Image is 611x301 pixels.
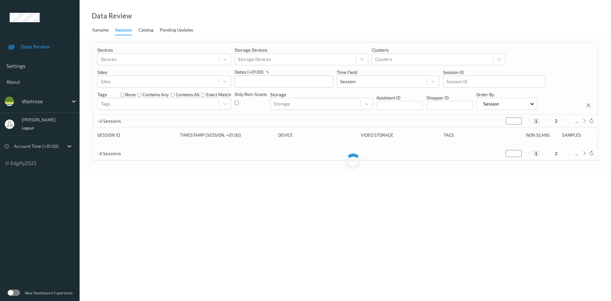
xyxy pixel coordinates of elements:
p: dates (+01:00) [235,69,263,75]
p: Storage Devices [235,47,368,53]
p: Clusters [372,47,505,53]
p: Assistant ID [376,95,423,101]
p: Sites [97,69,231,75]
div: Video Storage [361,132,439,138]
p: ~0 Sessions [97,118,145,124]
button: 2 [553,151,559,156]
div: Samples [562,132,593,138]
div: Session ID [97,132,176,138]
button: 1 [533,151,539,156]
div: Non Scans [526,132,557,138]
a: Samples [92,26,115,35]
a: Catalog [138,26,160,35]
button: 1 [533,118,539,124]
div: Timestamp (Session, +01:00) [180,132,274,138]
p: Shopper ID [426,95,473,101]
p: ~0 Sessions [97,150,145,157]
button: 2 [553,118,559,124]
div: Catalog [138,27,153,35]
div: Data Review [92,13,132,19]
p: Order By [476,91,537,98]
label: contains all [176,91,200,98]
p: Session ID [443,69,545,75]
div: Sessions [115,27,132,35]
a: Sessions [115,26,138,35]
p: Time Field [337,69,439,75]
p: Devices [97,47,231,53]
div: Device [278,132,356,138]
p: Tags [97,91,107,98]
p: Session [481,101,501,107]
button: ... [573,151,581,156]
label: none [125,91,136,98]
div: Pending Updates [160,27,193,35]
a: Pending Updates [160,26,200,35]
label: contains any [143,91,169,98]
label: exact match [206,91,231,98]
button: ... [573,118,581,124]
p: Storage [270,91,373,98]
div: Samples [92,27,109,35]
div: Tags [444,132,522,138]
p: Only Non-Scans [235,91,267,97]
